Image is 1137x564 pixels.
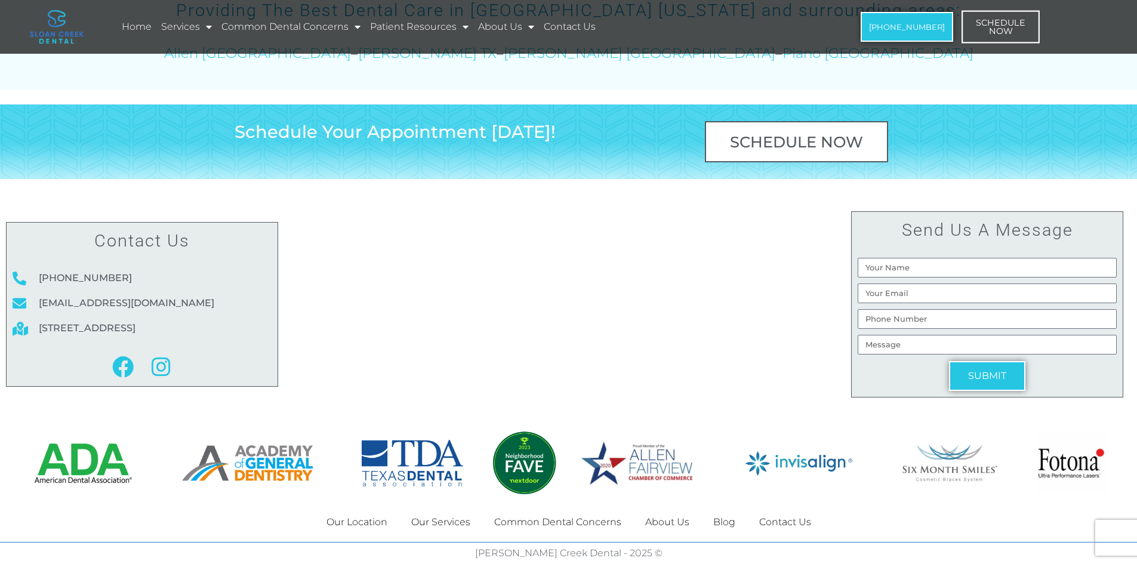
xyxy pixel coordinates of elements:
img: Sloan Creek Dental Nextdoor Fave 2023 [491,430,558,497]
img: Invisalign Logo [745,451,852,476]
span: [STREET_ADDRESS] [36,319,135,338]
a: Contact Us [542,13,597,41]
h3: Contact Us [13,229,272,252]
a: [PERSON_NAME] TX [358,45,497,61]
a: Plano [GEOGRAPHIC_DATA] [782,45,973,61]
a: [EMAIL_ADDRESS][DOMAIN_NAME] [13,294,272,313]
span: [PHONE_NUMBER] [36,269,132,288]
nav: Menu [235,508,903,536]
img: logo [30,10,84,44]
nav: Menu [120,13,782,41]
a: ScheduleNow [962,11,1040,44]
a: Allen [GEOGRAPHIC_DATA] [164,45,351,61]
span: Schedule Now [730,134,863,150]
img: Member of Six Month Smiles [902,445,997,482]
a: [PHONE_NUMBER] [13,269,272,288]
input: Your Email [858,283,1117,303]
form: Send us a message [858,258,1117,397]
a: Our Location [315,508,399,536]
a: [PERSON_NAME] Creek Dental - 2025 © [475,547,663,559]
img: Texas Dental Association [362,440,463,486]
span: [PHONE_NUMBER] [869,23,945,31]
a: [PHONE_NUMBER] [861,12,953,42]
a: Our Services [399,508,482,536]
p: Schedule Your Appointment [DATE]! [235,123,679,140]
input: Message [858,335,1117,355]
input: Your Name [858,258,1117,278]
iframe: Sloan Creek Dental [290,198,839,410]
a: Schedule Now [705,121,888,163]
a: Common Dental Concerns [482,508,633,536]
a: Common Dental Concerns [220,13,362,41]
img: Fotona Laser Dentistry [1036,433,1106,493]
h3: Send Us A Message [858,218,1117,242]
a: Blog [701,508,747,536]
img: academy of general dentistry [182,445,313,481]
a: Patient Resources [368,13,470,41]
a: Services [159,13,214,41]
span: Schedule Now [976,19,1025,36]
a: About Us [633,508,701,536]
span: [EMAIL_ADDRESS][DOMAIN_NAME] [36,294,214,313]
a: About Us [476,13,536,41]
img: Member of Allen Fairview Chamber of Commerce [581,442,692,485]
input: Only numbers and phone characters (#, -, *, etc) are accepted. [858,309,1117,329]
span: SUBMIT [968,371,1006,381]
a: [PERSON_NAME] [GEOGRAPHIC_DATA] [504,45,775,61]
button: SUBMIT [949,361,1025,391]
a: Contact Us [747,508,823,536]
img: American Dental Association [33,441,133,485]
a: Home [120,13,153,41]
